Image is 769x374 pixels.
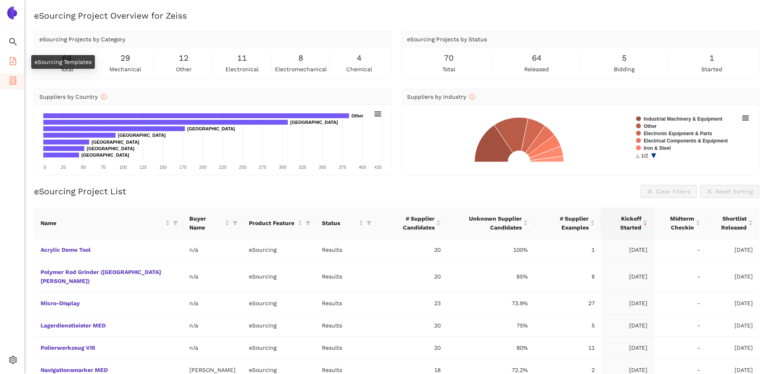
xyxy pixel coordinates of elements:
span: filter [173,221,178,225]
span: search [9,35,17,51]
th: this column's title is Product Feature,this column is sortable [242,208,315,239]
span: Shortlist Released [713,214,747,232]
span: filter [306,221,311,225]
td: Results [315,337,376,359]
span: 4 [357,52,362,64]
td: Results [315,314,376,337]
td: Results [315,239,376,261]
text: 300 [279,165,286,170]
td: - [654,337,707,359]
text: 150 [159,165,167,170]
span: Kickoff Started [608,214,641,232]
td: 8 [534,261,601,292]
td: 20 [376,337,448,359]
span: filter [304,217,312,229]
td: - [654,261,707,292]
text: Other [351,113,364,118]
text: 25 [61,165,66,170]
td: 20 [376,239,448,261]
span: # Supplier Examples [541,214,589,232]
text: Iron & Steel [644,145,671,151]
text: 400 [359,165,366,170]
span: eSourcing Projects by Status [407,36,487,42]
h2: eSourcing Project List [34,185,126,197]
span: Suppliers by Country [39,93,107,100]
td: [DATE] [601,314,654,337]
td: - [654,239,707,261]
td: 75% [447,314,534,337]
span: Midterm Checkin [660,214,694,232]
th: this column's title is Buyer Name,this column is sortable [183,208,242,239]
span: filter [231,212,239,234]
span: 11 [237,52,247,64]
text: 100 [120,165,127,170]
td: 73.9% [447,292,534,314]
td: [DATE] [707,292,759,314]
td: [DATE] [601,239,654,261]
span: total [442,65,455,74]
text: 325 [299,165,306,170]
td: [DATE] [601,292,654,314]
span: Product Feature [249,219,296,227]
td: 11 [534,337,601,359]
td: eSourcing [242,314,315,337]
span: filter [365,217,373,229]
th: this column's title is # Supplier Candidates,this column is sortable [376,208,448,239]
td: 23 [376,292,448,314]
td: 100% [447,239,534,261]
span: Buyer Name [189,214,223,232]
text: Electronic Equipment & Parts [644,131,712,136]
div: eSourcing Templates [31,55,95,69]
th: this column's title is Shortlist Released,this column is sortable [707,208,759,239]
text: 175 [179,165,186,170]
text: Electrical Components & Equipment [644,138,728,144]
td: 85% [447,261,534,292]
text: 275 [259,165,266,170]
td: eSourcing [242,239,315,261]
td: eSourcing [242,337,315,359]
td: - [654,314,707,337]
span: 29 [120,52,130,64]
span: bidding [614,65,634,74]
td: n/a [183,239,242,261]
button: closeClear Filters [640,185,697,198]
span: info-circle [469,94,475,100]
td: - [654,292,707,314]
td: [DATE] [707,261,759,292]
button: closeReset Sorting [700,185,759,198]
span: 64 [532,52,542,64]
text: [GEOGRAPHIC_DATA] [187,126,235,131]
td: [DATE] [707,239,759,261]
span: 1 [709,52,714,64]
span: chemical [346,65,372,74]
text: 225 [219,165,226,170]
text: 0 [43,165,46,170]
th: this column's title is # Supplier Examples,this column is sortable [534,208,601,239]
th: this column's title is Midterm Checkin,this column is sortable [654,208,707,239]
span: other [176,65,192,74]
span: Unknown Supplier Candidates [454,214,522,232]
span: eSourcing Projects by Category [39,36,125,42]
span: 12 [179,52,189,64]
span: container [9,74,17,90]
td: 1 [534,239,601,261]
text: [GEOGRAPHIC_DATA] [92,140,139,144]
span: 64 [62,52,72,64]
td: n/a [183,337,242,359]
td: [DATE] [601,261,654,292]
text: 375 [338,165,346,170]
h2: eSourcing Project Overview for Zeiss [34,10,759,21]
td: eSourcing [242,261,315,292]
span: file-add [9,54,17,70]
td: 5 [534,314,601,337]
span: started [701,65,722,74]
text: [GEOGRAPHIC_DATA] [290,120,338,125]
text: [GEOGRAPHIC_DATA] [81,153,129,157]
span: 5 [622,52,627,64]
span: # Supplier Candidates [383,214,435,232]
text: 200 [199,165,206,170]
td: 27 [534,292,601,314]
td: n/a [183,261,242,292]
text: 250 [239,165,246,170]
text: 350 [319,165,326,170]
